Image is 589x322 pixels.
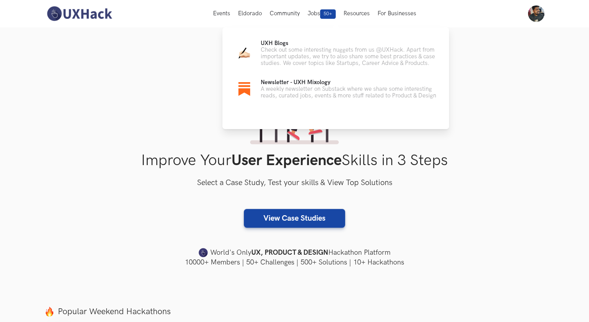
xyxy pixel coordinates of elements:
strong: UX, PRODUCT & DESIGN [251,247,328,258]
img: Your profile pic [528,5,544,22]
a: View Case Studies [244,209,345,228]
img: Bulb [238,47,250,59]
h3: Select a Case Study, Test your skills & View Top Solutions [45,177,545,189]
span: Newsletter - UXH Mixology [261,79,330,86]
img: Substack icon [238,82,250,95]
h4: 10000+ Members | 50+ Challenges | 500+ Solutions | 10+ Hackathons [45,257,545,267]
a: Substack iconNewsletter - UXH MixologyA weekly newsletter on Substack where we share some interes... [235,79,437,99]
a: BulbUXH BlogsCheck out some interesting nuggets from us @UXHack. Apart from important updates, we... [235,40,437,67]
h1: Improve Your Skills in 3 Steps [45,151,545,170]
img: UXHack-logo.png [45,5,114,22]
h4: World's Only Hackathon Platform [45,247,545,258]
strong: User Experience [231,151,342,170]
span: UXH Blogs [261,40,288,47]
img: fire.png [45,307,54,317]
label: Popular Weekend Hackathons [45,306,545,317]
span: 50+ [320,9,336,19]
p: A weekly newsletter on Substack where we share some interesting reads, curated jobs, events & mor... [261,86,437,99]
img: uxhack-favicon-image.png [199,248,208,258]
p: Check out some interesting nuggets from us @UXHack. Apart from important updates, we try to also ... [261,47,437,67]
